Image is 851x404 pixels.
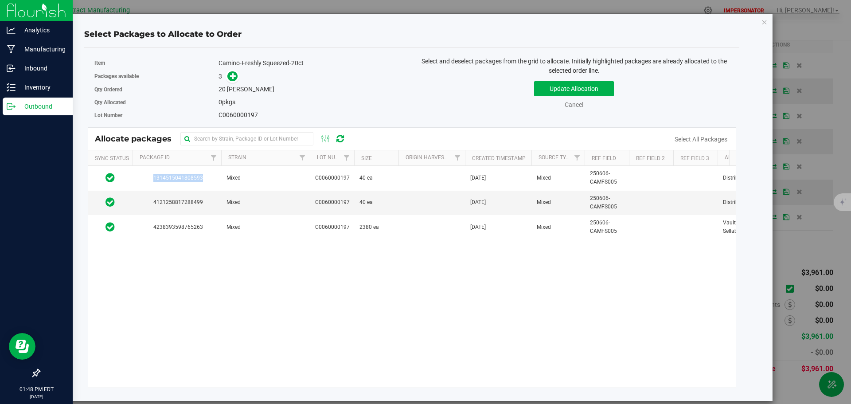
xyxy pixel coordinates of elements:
label: Item [94,59,219,67]
div: Camino-Freshly Squeezed-20ct [219,59,405,68]
a: Strain [228,154,246,161]
inline-svg: Analytics [7,26,16,35]
span: pkgs [219,98,235,106]
label: Qty Ordered [94,86,219,94]
span: Distribution [723,198,751,207]
inline-svg: Manufacturing [7,45,16,54]
span: In Sync [105,221,115,233]
span: C0060000197 [315,223,350,231]
div: Select Packages to Allocate to Order [84,28,739,40]
a: Ref Field 3 [680,155,709,161]
span: Vault - Sellable [723,219,757,235]
span: Mixed [226,174,241,182]
span: C0060000197 [219,111,258,118]
a: Created Timestamp [472,155,526,161]
a: Filter [450,150,465,165]
span: [DATE] [470,174,486,182]
span: 3 [219,73,222,80]
p: [DATE] [4,393,69,400]
span: In Sync [105,196,115,208]
span: Mixed [537,223,551,231]
a: Source Type [539,154,573,161]
p: Analytics [16,25,69,35]
span: 20 [219,86,226,93]
span: 2380 ea [359,223,379,231]
p: 01:48 PM EDT [4,385,69,393]
span: In Sync [105,172,115,184]
span: Mixed [537,174,551,182]
span: 4121258817288499 [138,198,216,207]
span: 4238393598765263 [138,223,216,231]
label: Qty Allocated [94,98,219,106]
label: Packages available [94,72,219,80]
span: Mixed [226,198,241,207]
span: 250606-CAMFS005 [590,169,624,186]
span: 40 ea [359,198,373,207]
span: C0060000197 [315,198,350,207]
span: 0 [219,98,222,106]
span: 40 ea [359,174,373,182]
p: Outbound [16,101,69,112]
p: Manufacturing [16,44,69,55]
a: Area [725,154,738,161]
a: Select All Packages [675,136,727,143]
a: Filter [295,150,309,165]
a: Filter [570,150,584,165]
a: Size [361,155,372,161]
a: Filter [206,150,221,165]
span: [DATE] [470,223,486,231]
span: Allocate packages [95,134,180,144]
span: 250606-CAMFS005 [590,219,624,235]
inline-svg: Outbound [7,102,16,111]
span: [DATE] [470,198,486,207]
span: Select and deselect packages from the grid to allocate. Initially highlighted packages are alread... [422,58,727,74]
span: Mixed [226,223,241,231]
a: Cancel [565,101,583,108]
a: Sync Status [95,155,129,161]
p: Inventory [16,82,69,93]
a: Origin Harvests [406,154,450,161]
label: Lot Number [94,111,219,119]
span: Mixed [537,198,551,207]
inline-svg: Inbound [7,64,16,73]
iframe: Resource center [9,333,35,360]
button: Update Allocation [534,81,614,96]
span: Distribution [723,174,751,182]
p: Inbound [16,63,69,74]
input: Search by Strain, Package ID or Lot Number [180,132,313,145]
a: Lot Number [317,154,349,161]
inline-svg: Inventory [7,83,16,92]
span: C0060000197 [315,174,350,182]
a: Package Id [140,154,170,161]
span: 250606-CAMFS005 [590,194,624,211]
span: 1314515041808593 [138,174,216,182]
a: Ref Field 2 [636,155,665,161]
a: Filter [339,150,354,165]
a: Ref Field [592,155,616,161]
span: [PERSON_NAME] [227,86,274,93]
